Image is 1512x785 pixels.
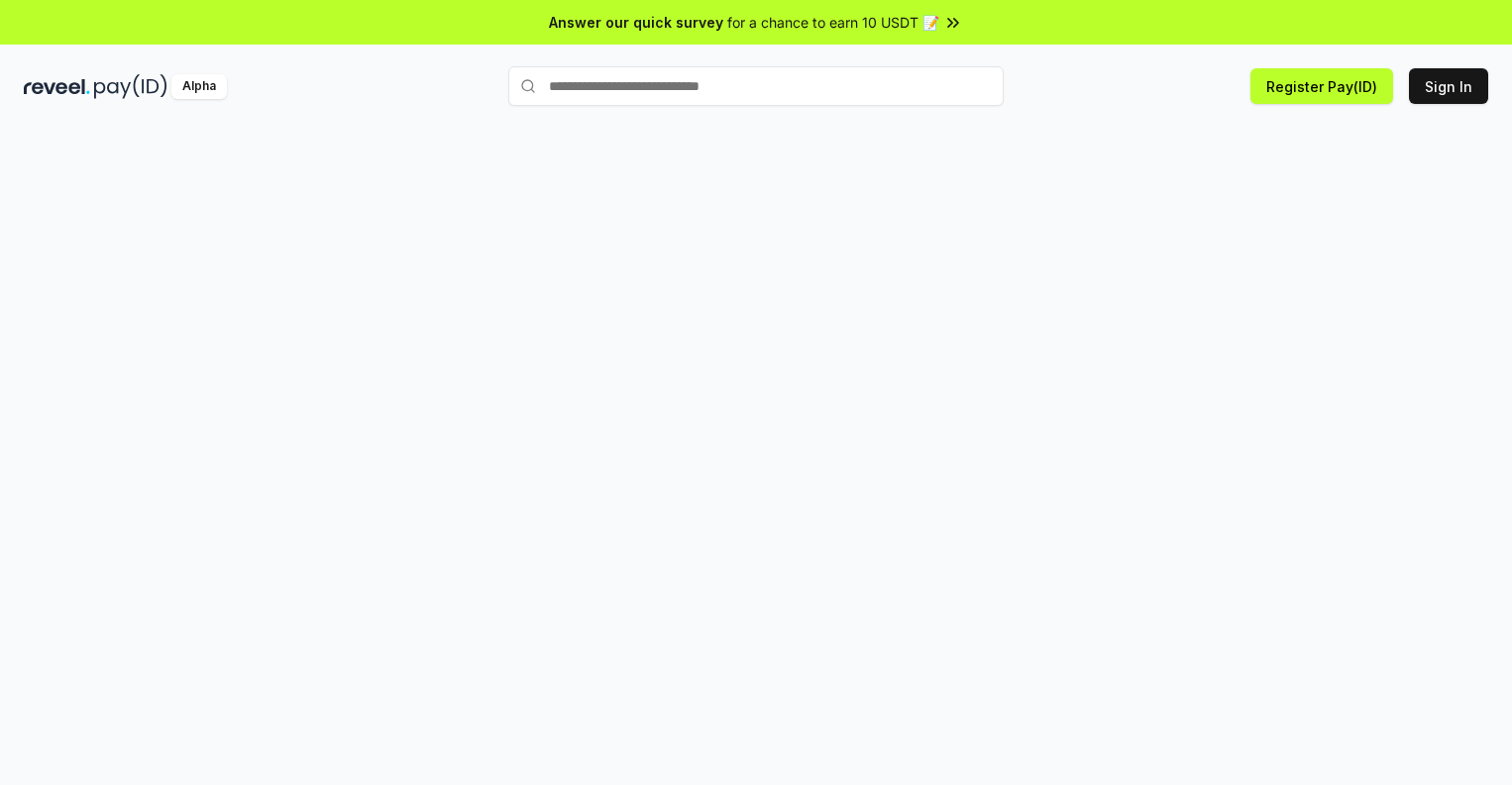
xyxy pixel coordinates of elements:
[24,74,90,99] img: reveel_dark
[1409,68,1488,104] button: Sign In
[549,12,723,33] span: Answer our quick survey
[94,74,167,99] img: pay_id
[1250,68,1393,104] button: Register Pay(ID)
[171,74,227,99] div: Alpha
[727,12,939,33] span: for a chance to earn 10 USDT 📝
